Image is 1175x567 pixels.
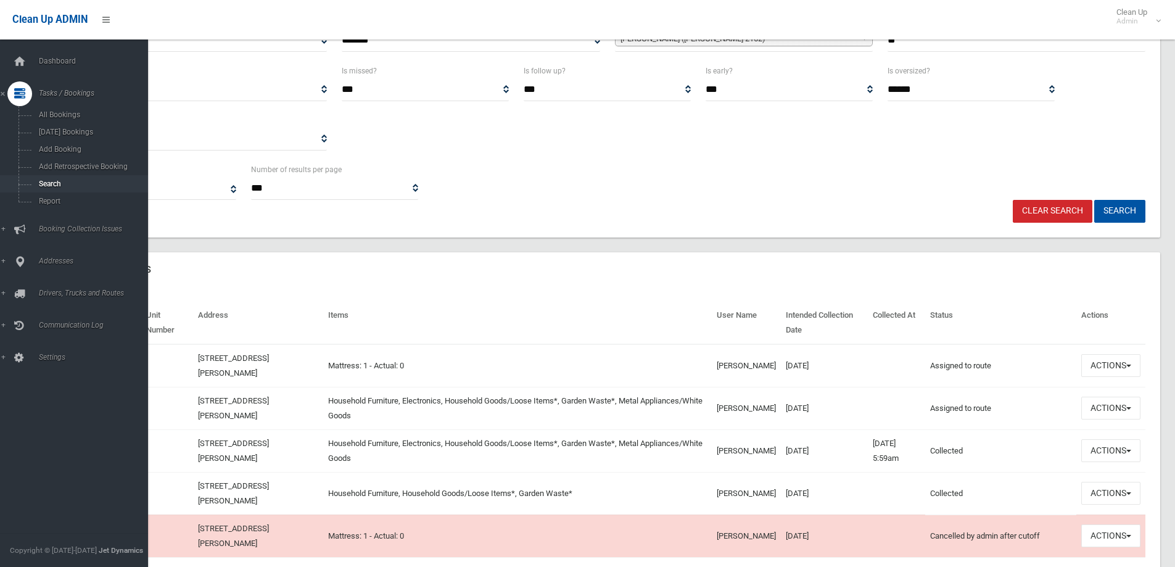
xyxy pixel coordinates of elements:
[524,64,566,78] label: Is follow up?
[781,387,867,429] td: [DATE]
[1094,200,1145,223] button: Search
[35,353,157,362] span: Settings
[1013,200,1092,223] a: Clear Search
[925,344,1076,387] td: Assigned to route
[712,302,781,344] th: User Name
[888,64,930,78] label: Is oversized?
[198,524,269,548] a: [STREET_ADDRESS][PERSON_NAME]
[712,515,781,557] td: [PERSON_NAME]
[141,302,193,344] th: Unit Number
[925,387,1076,429] td: Assigned to route
[35,180,147,188] span: Search
[12,14,88,25] span: Clean Up ADMIN
[781,472,867,515] td: [DATE]
[198,354,269,378] a: [STREET_ADDRESS][PERSON_NAME]
[35,145,147,154] span: Add Booking
[198,439,269,463] a: [STREET_ADDRESS][PERSON_NAME]
[35,321,157,329] span: Communication Log
[1081,439,1140,462] button: Actions
[925,515,1076,557] td: Cancelled by admin after cutoff
[1110,7,1160,26] span: Clean Up
[323,302,712,344] th: Items
[323,429,712,472] td: Household Furniture, Electronics, Household Goods/Loose Items*, Garden Waste*, Metal Appliances/W...
[99,546,143,555] strong: Jet Dynamics
[198,396,269,420] a: [STREET_ADDRESS][PERSON_NAME]
[781,344,867,387] td: [DATE]
[1076,302,1145,344] th: Actions
[193,302,323,344] th: Address
[35,257,157,265] span: Addresses
[35,197,147,205] span: Report
[781,429,867,472] td: [DATE]
[925,302,1076,344] th: Status
[1081,482,1140,505] button: Actions
[1081,397,1140,420] button: Actions
[712,344,781,387] td: [PERSON_NAME]
[925,429,1076,472] td: Collected
[706,64,733,78] label: Is early?
[323,387,712,429] td: Household Furniture, Electronics, Household Goods/Loose Items*, Garden Waste*, Metal Appliances/W...
[868,429,925,472] td: [DATE] 5:59am
[35,110,147,119] span: All Bookings
[35,289,157,297] span: Drivers, Trucks and Routes
[1081,524,1140,547] button: Actions
[781,302,867,344] th: Intended Collection Date
[10,546,97,555] span: Copyright © [DATE]-[DATE]
[35,89,157,97] span: Tasks / Bookings
[35,57,157,65] span: Dashboard
[35,128,147,136] span: [DATE] Bookings
[323,472,712,515] td: Household Furniture, Household Goods/Loose Items*, Garden Waste*
[712,387,781,429] td: [PERSON_NAME]
[323,515,712,557] td: Mattress: 1 - Actual: 0
[342,64,377,78] label: Is missed?
[1116,17,1147,26] small: Admin
[781,515,867,557] td: [DATE]
[323,344,712,387] td: Mattress: 1 - Actual: 0
[712,472,781,515] td: [PERSON_NAME]
[198,481,269,505] a: [STREET_ADDRESS][PERSON_NAME]
[712,429,781,472] td: [PERSON_NAME]
[1081,354,1140,377] button: Actions
[925,472,1076,515] td: Collected
[35,225,157,233] span: Booking Collection Issues
[868,302,925,344] th: Collected At
[35,162,147,171] span: Add Retrospective Booking
[251,163,342,176] label: Number of results per page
